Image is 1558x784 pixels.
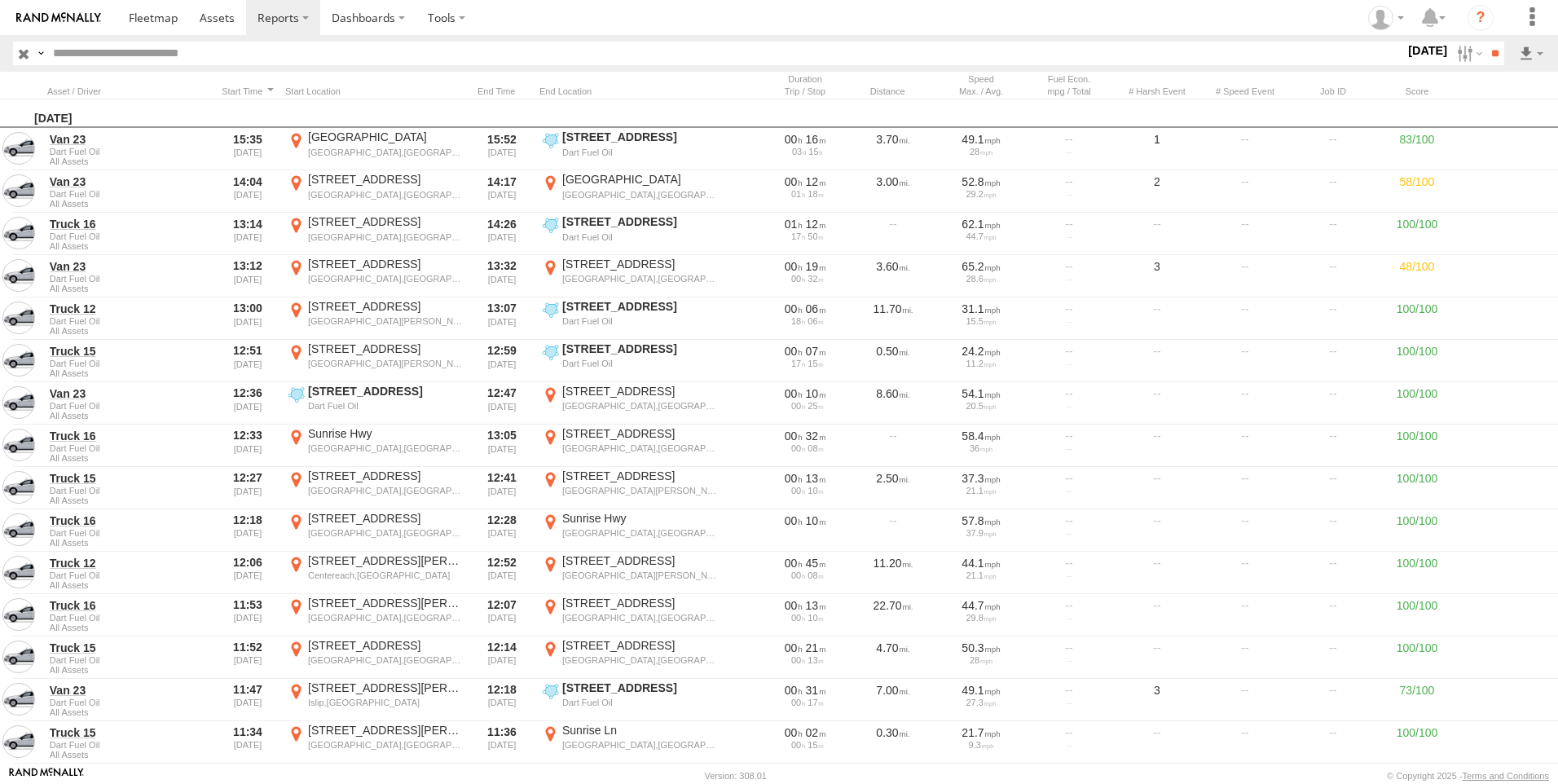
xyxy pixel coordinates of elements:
span: 19 [806,260,826,273]
span: Dart Fuel Oil [50,570,208,580]
div: 28 [943,147,1019,156]
div: 100/100 [1380,638,1454,677]
div: 2 [1116,172,1198,211]
span: Dart Fuel Oil [50,528,208,538]
div: [STREET_ADDRESS] [562,596,716,610]
span: Dart Fuel Oil [50,189,208,199]
div: 52.8 [943,174,1019,189]
span: 32 [808,274,823,284]
span: 00 [785,641,803,654]
a: View Asset in Asset Management [2,513,35,546]
a: Van 23 [50,386,208,401]
span: 10 [806,514,826,527]
div: Centereach,[GEOGRAPHIC_DATA] [308,570,462,581]
a: View Asset in Asset Management [2,471,35,504]
span: Filter Results to this Group [50,368,208,378]
div: [GEOGRAPHIC_DATA],[GEOGRAPHIC_DATA] [308,443,462,454]
span: Filter Results to this Group [50,453,208,463]
label: Click to View Event Location [539,596,719,635]
a: Van 23 [50,174,208,189]
span: 25 [808,401,823,411]
div: Dart Fuel Oil [562,147,716,158]
div: Job ID [1292,86,1374,97]
div: [GEOGRAPHIC_DATA][PERSON_NAME],[GEOGRAPHIC_DATA] [562,570,716,581]
div: Click to Sort [217,86,279,97]
div: 3 [1116,680,1198,720]
div: [STREET_ADDRESS] [562,130,716,144]
span: 00 [791,613,805,623]
label: Click to View Event Location [285,214,464,253]
span: 00 [791,486,805,496]
div: 100/100 [1380,214,1454,253]
label: Search Filter Options [1450,42,1485,65]
div: 2.50 [852,469,934,508]
span: 16 [806,133,826,146]
span: 15 [808,147,822,156]
div: [STREET_ADDRESS] [562,257,716,271]
a: Truck 16 [50,217,208,231]
div: 11.2 [943,359,1019,368]
div: [GEOGRAPHIC_DATA],[GEOGRAPHIC_DATA] [562,189,716,200]
div: 37.3 [943,471,1019,486]
div: [GEOGRAPHIC_DATA][PERSON_NAME],[GEOGRAPHIC_DATA] [562,485,716,496]
div: [621s] 06/06/2025 12:18 - 06/06/2025 12:28 [767,513,843,528]
span: 18 [791,316,805,326]
div: Dart Fuel Oil [562,231,716,243]
div: [STREET_ADDRESS] [308,469,462,483]
div: 12:36 [DATE] [217,384,279,423]
a: View Asset in Asset Management [2,725,35,758]
label: [DATE] [1405,42,1450,59]
a: Truck 12 [50,302,208,316]
div: 11:52 [DATE] [217,638,279,677]
div: [643s] 06/06/2025 12:36 - 06/06/2025 12:47 [767,386,843,401]
span: 10 [806,387,826,400]
a: Van 23 [50,132,208,147]
div: Dart Fuel Oil [562,358,716,369]
div: [GEOGRAPHIC_DATA][PERSON_NAME],[GEOGRAPHIC_DATA] [308,358,462,369]
div: [GEOGRAPHIC_DATA],[GEOGRAPHIC_DATA] [308,527,462,539]
span: Dart Fuel Oil [50,401,208,411]
label: Click to View Event Location [539,130,719,169]
div: [STREET_ADDRESS] [562,638,716,653]
label: Click to View Event Location [285,553,464,592]
div: [GEOGRAPHIC_DATA] [562,172,716,187]
label: Click to View Event Location [539,553,719,592]
div: 15:35 [DATE] [217,130,279,169]
div: 12:47 [DATE] [471,384,533,423]
label: Search Query [34,42,47,65]
div: 28.6 [943,274,1019,284]
div: 12:52 [DATE] [471,553,533,592]
div: 44.7 [943,231,1019,241]
span: 17 [791,359,805,368]
label: Click to View Event Location [285,172,464,211]
div: 31.1 [943,302,1019,316]
div: [GEOGRAPHIC_DATA][PERSON_NAME],[GEOGRAPHIC_DATA] [308,315,462,327]
span: Filter Results to this Group [50,241,208,251]
div: 11:47 [DATE] [217,680,279,720]
span: 15 [808,359,823,368]
div: [STREET_ADDRESS] [308,341,462,356]
a: Van 23 [50,259,208,274]
div: 15.5 [943,316,1019,326]
div: 3.00 [852,172,934,211]
span: 00 [785,387,803,400]
div: 11.70 [852,299,934,338]
div: 37.9 [943,528,1019,538]
div: [GEOGRAPHIC_DATA],[GEOGRAPHIC_DATA] [562,654,716,666]
span: 00 [785,175,803,188]
span: 10 [808,613,823,623]
span: 10 [808,486,823,496]
div: 13:07 [DATE] [471,299,533,338]
label: Click to View Event Location [285,723,464,762]
div: 36 [943,443,1019,453]
label: Click to View Event Location [285,596,464,635]
a: View Asset in Asset Management [2,259,35,292]
div: [STREET_ADDRESS][PERSON_NAME] [308,680,462,695]
label: Click to View Event Location [285,299,464,338]
div: 48/100 [1380,257,1454,296]
div: [975s] 06/06/2025 15:35 - 06/06/2025 15:52 [767,132,843,147]
span: Filter Results to this Group [50,199,208,209]
span: 00 [785,260,803,273]
label: Export results as... [1517,42,1545,65]
div: [STREET_ADDRESS] [562,680,716,695]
